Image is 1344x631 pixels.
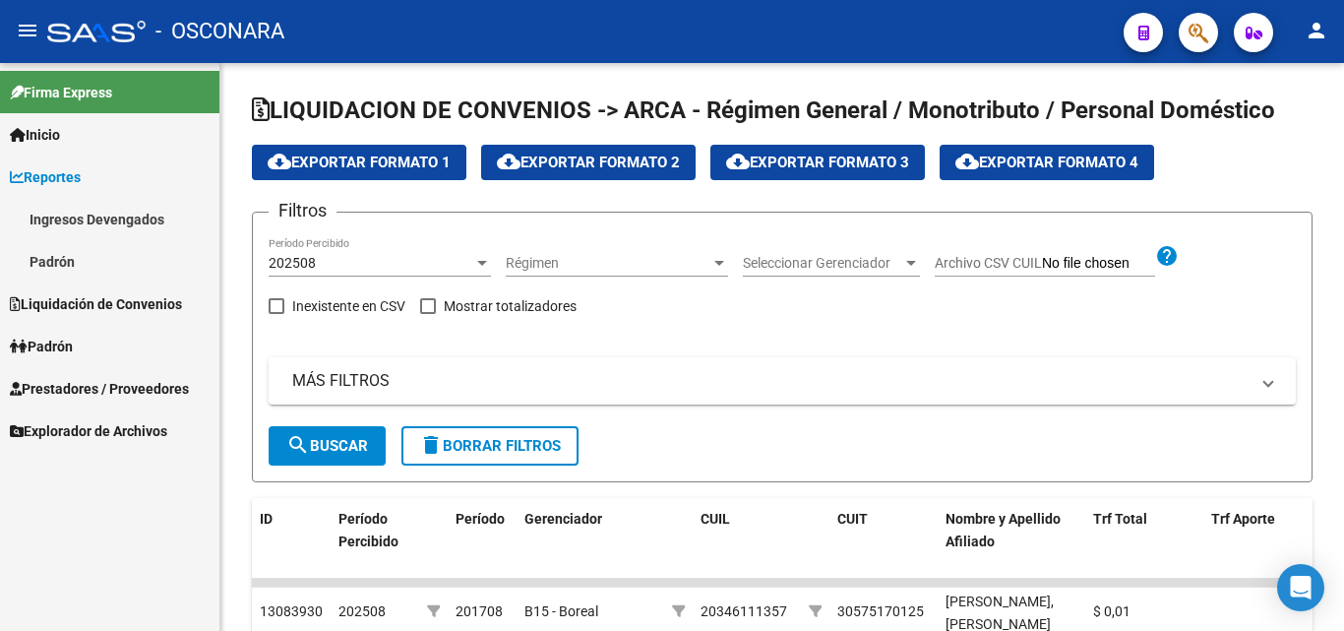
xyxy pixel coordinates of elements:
mat-icon: search [286,433,310,457]
span: Inicio [10,124,60,146]
span: CUIT [837,511,868,527]
span: Gerenciador [524,511,602,527]
span: Exportar Formato 1 [268,154,451,171]
datatable-header-cell: Trf Aporte [1203,498,1321,585]
span: Archivo CSV CUIL [935,255,1042,271]
datatable-header-cell: CUIL [693,498,801,585]
span: $ 0,01 [1093,603,1130,619]
button: Exportar Formato 3 [710,145,925,180]
mat-icon: help [1155,244,1179,268]
mat-icon: cloud_download [268,150,291,173]
mat-icon: delete [419,433,443,457]
span: Período Percibido [338,511,398,549]
mat-icon: person [1305,19,1328,42]
span: Régimen [506,255,710,272]
span: 13083930 [260,603,323,619]
div: 30575170125 [837,600,924,623]
span: Nombre y Apellido Afiliado [946,511,1061,549]
span: Período [456,511,505,527]
span: Firma Express [10,82,112,103]
span: Trf Total [1093,511,1147,527]
span: 201708 [456,603,503,619]
h3: Filtros [269,197,336,224]
span: Borrar Filtros [419,437,561,455]
mat-icon: cloud_download [955,150,979,173]
button: Exportar Formato 1 [252,145,466,180]
span: Seleccionar Gerenciador [743,255,902,272]
span: Reportes [10,166,81,188]
datatable-header-cell: ID [252,498,331,585]
span: 202508 [338,603,386,619]
mat-expansion-panel-header: MÁS FILTROS [269,357,1296,405]
span: LIQUIDACION DE CONVENIOS -> ARCA - Régimen General / Monotributo / Personal Doméstico [252,96,1275,124]
mat-icon: cloud_download [497,150,520,173]
span: Exportar Formato 3 [726,154,909,171]
button: Buscar [269,426,386,466]
span: Explorador de Archivos [10,420,167,442]
span: Liquidación de Convenios [10,293,182,315]
span: Trf Aporte [1211,511,1275,527]
span: ID [260,511,273,527]
datatable-header-cell: Nombre y Apellido Afiliado [938,498,1085,585]
span: 202508 [269,255,316,271]
span: Prestadores / Proveedores [10,378,189,400]
datatable-header-cell: Período [448,498,517,585]
button: Exportar Formato 4 [940,145,1154,180]
span: Exportar Formato 2 [497,154,680,171]
button: Borrar Filtros [401,426,579,466]
button: Exportar Formato 2 [481,145,696,180]
datatable-header-cell: Trf Total [1085,498,1203,585]
span: B15 - Boreal [524,603,598,619]
mat-icon: cloud_download [726,150,750,173]
div: 20346111357 [701,600,787,623]
div: Open Intercom Messenger [1277,564,1324,611]
datatable-header-cell: Período Percibido [331,498,419,585]
span: - OSCONARA [155,10,284,53]
span: Exportar Formato 4 [955,154,1138,171]
input: Archivo CSV CUIL [1042,255,1155,273]
span: Buscar [286,437,368,455]
mat-panel-title: MÁS FILTROS [292,370,1249,392]
datatable-header-cell: Gerenciador [517,498,664,585]
span: Padrón [10,336,73,357]
span: Mostrar totalizadores [444,294,577,318]
datatable-header-cell: CUIT [829,498,938,585]
span: CUIL [701,511,730,527]
mat-icon: menu [16,19,39,42]
span: Inexistente en CSV [292,294,405,318]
